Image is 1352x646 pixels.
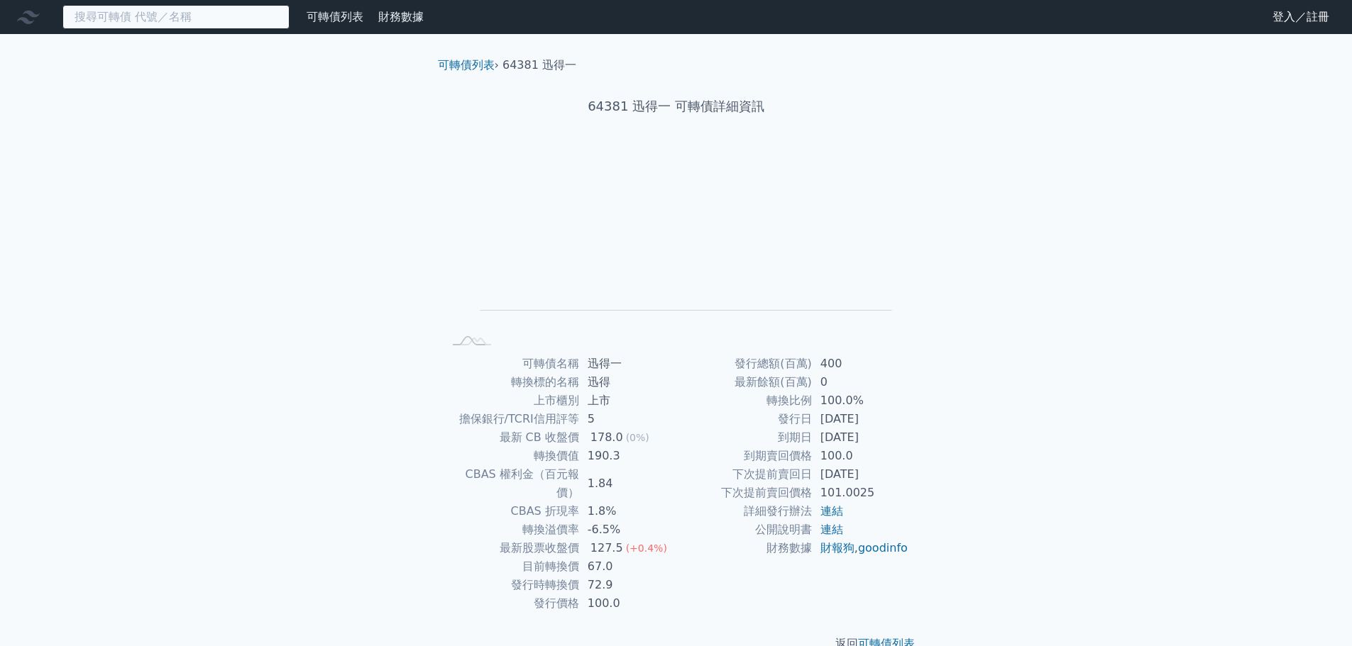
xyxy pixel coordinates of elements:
[307,10,363,23] a: 可轉債列表
[812,484,909,502] td: 101.0025
[444,520,579,539] td: 轉換溢價率
[812,355,909,373] td: 400
[438,58,495,72] a: 可轉債列表
[676,447,812,465] td: 到期賣回價格
[444,410,579,428] td: 擔保銀行/TCRI信用評等
[579,391,676,410] td: 上市
[676,373,812,391] td: 最新餘額(百萬)
[820,541,854,555] a: 財報狗
[579,410,676,428] td: 5
[444,465,579,502] td: CBAS 權利金（百元報價）
[579,447,676,465] td: 190.3
[444,594,579,613] td: 發行價格
[466,161,892,330] g: Chart
[579,502,676,520] td: 1.8%
[676,539,812,557] td: 財務數據
[812,391,909,410] td: 100.0%
[579,557,676,576] td: 67.0
[502,57,576,74] li: 64381 迅得一
[676,355,812,373] td: 發行總額(百萬)
[427,96,926,116] h1: 64381 迅得一 可轉債詳細資訊
[676,391,812,410] td: 轉換比例
[579,373,676,391] td: 迅得
[626,542,667,554] span: (+0.4%)
[812,410,909,428] td: [DATE]
[444,502,579,520] td: CBAS 折現率
[62,5,290,29] input: 搜尋可轉債 代號／名稱
[444,447,579,465] td: 轉換價值
[579,520,676,539] td: -6.5%
[444,576,579,594] td: 發行時轉換價
[812,447,909,465] td: 100.0
[444,557,579,576] td: 目前轉換價
[1261,6,1341,28] a: 登入／註冊
[588,539,626,557] div: 127.5
[378,10,424,23] a: 財務數據
[444,391,579,410] td: 上市櫃別
[812,539,909,557] td: ,
[676,502,812,520] td: 詳細發行辦法
[444,539,579,557] td: 最新股票收盤價
[820,523,843,536] a: 連結
[820,504,843,518] a: 連結
[444,428,579,447] td: 最新 CB 收盤價
[444,373,579,391] td: 轉換標的名稱
[812,465,909,484] td: [DATE]
[676,520,812,539] td: 公開說明書
[579,594,676,613] td: 100.0
[676,428,812,447] td: 到期日
[588,428,626,447] div: 178.0
[858,541,908,555] a: goodinfo
[676,410,812,428] td: 發行日
[444,355,579,373] td: 可轉債名稱
[579,355,676,373] td: 迅得一
[579,576,676,594] td: 72.9
[438,57,499,74] li: ›
[676,465,812,484] td: 下次提前賣回日
[579,465,676,502] td: 1.84
[676,484,812,502] td: 下次提前賣回價格
[812,373,909,391] td: 0
[626,432,649,443] span: (0%)
[812,428,909,447] td: [DATE]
